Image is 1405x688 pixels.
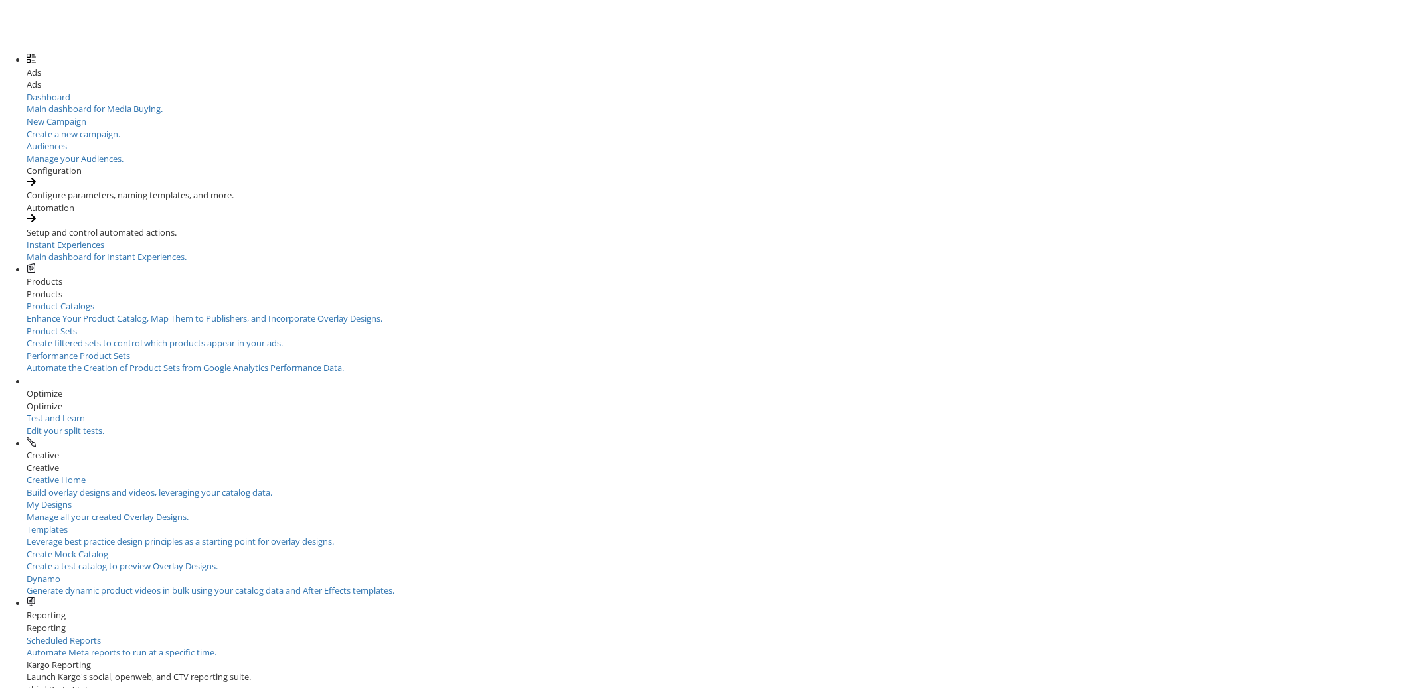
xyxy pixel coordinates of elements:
[27,634,1405,647] div: Scheduled Reports
[27,275,62,287] span: Products
[27,91,1405,103] div: Dashboard
[27,523,1405,548] a: TemplatesLeverage best practice design principles as a starting point for overlay designs.
[27,300,1405,312] div: Product Catalogs
[27,325,1405,338] div: Product Sets
[27,239,1405,251] div: Instant Experiences
[27,78,1405,91] div: Ads
[27,609,66,621] span: Reporting
[27,91,1405,115] a: DashboardMain dashboard for Media Buying.
[27,634,1405,659] a: Scheduled ReportsAutomate Meta reports to run at a specific time.
[27,239,1405,263] a: Instant ExperiencesMain dashboard for Instant Experiences.
[27,153,1405,165] div: Manage your Audiences.
[27,189,1405,202] div: Configure parameters, naming templates, and more.
[27,350,1405,362] div: Performance Product Sets
[27,474,1405,498] a: Creative HomeBuild overlay designs and videos, leveraging your catalog data.
[27,486,1405,499] div: Build overlay designs and videos, leveraging your catalog data.
[27,251,1405,263] div: Main dashboard for Instant Experiences.
[27,387,62,399] span: Optimize
[27,523,1405,536] div: Templates
[27,560,1405,573] div: Create a test catalog to preview Overlay Designs.
[27,646,1405,659] div: Automate Meta reports to run at a specific time.
[27,474,1405,486] div: Creative Home
[27,622,1405,634] div: Reporting
[27,337,1405,350] div: Create filtered sets to control which products appear in your ads.
[27,449,59,461] span: Creative
[27,362,1405,374] div: Automate the Creation of Product Sets from Google Analytics Performance Data.
[27,659,1405,671] div: Kargo Reporting
[27,548,1405,561] div: Create Mock Catalog
[27,425,193,437] div: Edit your split tests.
[27,400,1405,413] div: Optimize
[27,140,1405,165] a: AudiencesManage your Audiences.
[27,462,1405,474] div: Creative
[27,288,1405,301] div: Products
[27,202,1405,214] div: Automation
[27,498,1405,511] div: My Designs
[27,535,1405,548] div: Leverage best practice design principles as a starting point for overlay designs.
[27,103,1405,115] div: Main dashboard for Media Buying.
[27,312,1405,325] div: Enhance Your Product Catalog, Map Them to Publishers, and Incorporate Overlay Designs.
[27,548,1405,573] a: Create Mock CatalogCreate a test catalog to preview Overlay Designs.
[27,511,1405,523] div: Manage all your created Overlay Designs.
[27,66,41,78] span: Ads
[27,325,1405,350] a: Product SetsCreate filtered sets to control which products appear in your ads.
[27,412,193,437] a: Test and LearnEdit your split tests.
[27,115,1405,140] a: New CampaignCreate a new campaign.
[27,573,1405,597] a: DynamoGenerate dynamic product videos in bulk using your catalog data and After Effects templates.
[27,300,1405,324] a: Product CatalogsEnhance Your Product Catalog, Map Them to Publishers, and Incorporate Overlay Des...
[27,585,1405,597] div: Generate dynamic product videos in bulk using your catalog data and After Effects templates.
[27,165,1405,177] div: Configuration
[27,412,193,425] div: Test and Learn
[27,115,1405,128] div: New Campaign
[27,128,1405,141] div: Create a new campaign.
[27,671,1405,683] div: Launch Kargo's social, openweb, and CTV reporting suite.
[27,350,1405,374] a: Performance Product SetsAutomate the Creation of Product Sets from Google Analytics Performance D...
[27,140,1405,153] div: Audiences
[27,498,1405,523] a: My DesignsManage all your created Overlay Designs.
[27,226,1405,239] div: Setup and control automated actions.
[27,573,1405,585] div: Dynamo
